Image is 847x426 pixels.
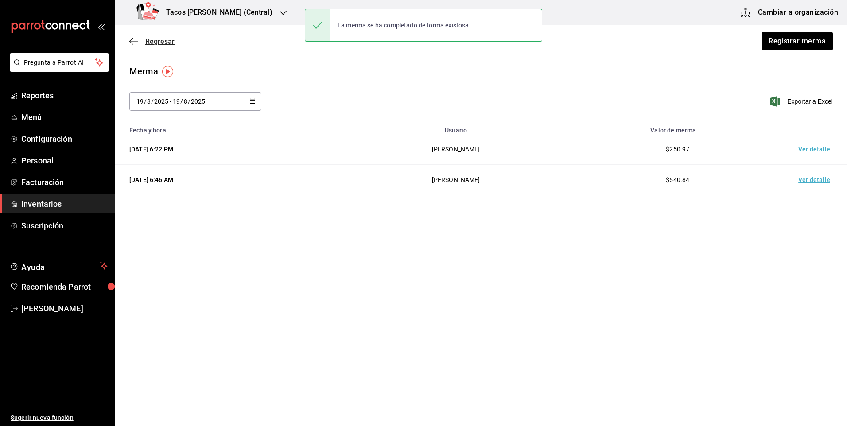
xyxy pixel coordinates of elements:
div: [DATE] 6:46 AM [129,175,331,184]
span: / [180,98,183,105]
input: Year [154,98,169,105]
input: Month [183,98,188,105]
span: $250.97 [666,146,689,153]
button: Regresar [129,37,175,46]
button: Pregunta a Parrot AI [10,53,109,72]
span: / [188,98,190,105]
td: [PERSON_NAME] [342,134,571,165]
button: open_drawer_menu [97,23,105,30]
span: Regresar [145,37,175,46]
div: Merma [129,65,158,78]
h3: Tacos [PERSON_NAME] (Central) [159,7,272,18]
span: Facturación [21,176,108,188]
span: / [151,98,154,105]
span: Sugerir nueva función [11,413,108,422]
span: Menú [21,111,108,123]
td: Ver detalle [785,134,847,165]
span: Ayuda [21,260,96,271]
td: Ver detalle [785,165,847,195]
input: Day [172,98,180,105]
div: La merma se ha completado de forma existosa. [330,15,478,35]
span: / [144,98,147,105]
span: $540.84 [666,176,689,183]
span: Inventarios [21,198,108,210]
input: Day [136,98,144,105]
span: Suscripción [21,220,108,232]
input: Month [147,98,151,105]
input: Year [190,98,206,105]
span: Reportes [21,89,108,101]
span: Pregunta a Parrot AI [24,58,95,67]
th: Valor de merma [571,121,785,134]
span: Personal [21,155,108,167]
span: Configuración [21,133,108,145]
div: [DATE] 6:22 PM [129,145,331,154]
span: Recomienda Parrot [21,281,108,293]
button: Registrar merma [762,32,833,50]
span: - [170,98,171,105]
a: Pregunta a Parrot AI [6,64,109,74]
td: [PERSON_NAME] [342,165,571,195]
button: Exportar a Excel [772,96,833,107]
img: Tooltip marker [162,66,173,77]
span: [PERSON_NAME] [21,302,108,314]
th: Fecha y hora [115,121,342,134]
th: Usuario [342,121,571,134]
